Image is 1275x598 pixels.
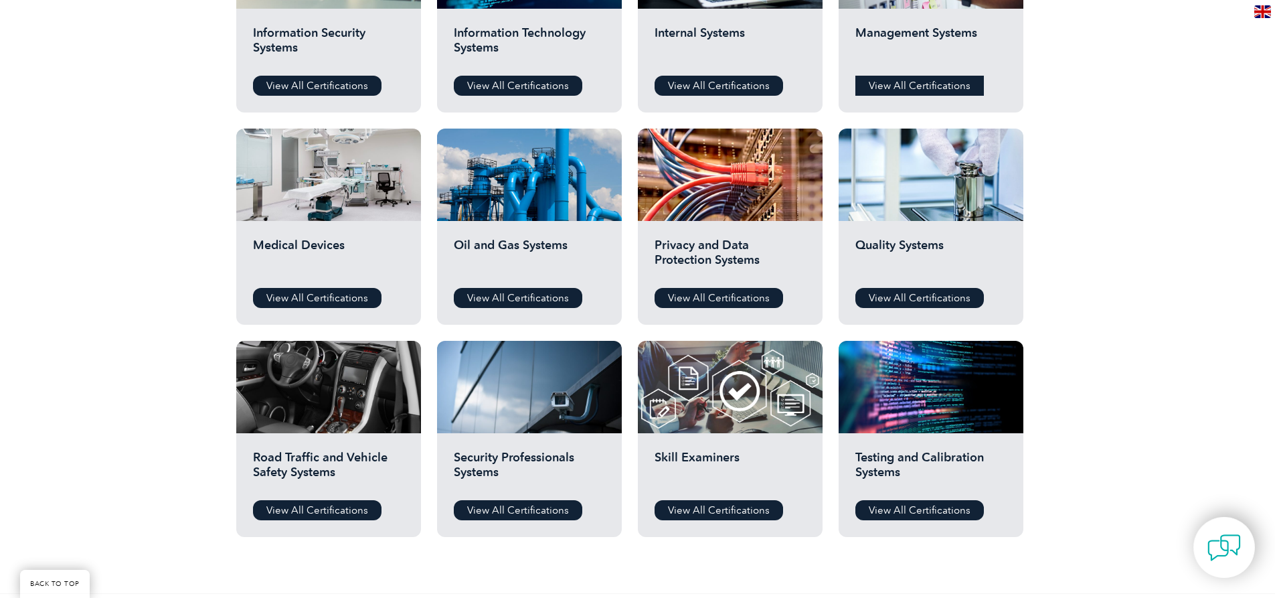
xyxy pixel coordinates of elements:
a: View All Certifications [855,288,984,308]
h2: Medical Devices [253,238,404,278]
h2: Oil and Gas Systems [454,238,605,278]
a: BACK TO TOP [20,570,90,598]
a: View All Certifications [253,288,381,308]
img: en [1254,5,1271,18]
h2: Information Security Systems [253,25,404,66]
h2: Information Technology Systems [454,25,605,66]
h2: Management Systems [855,25,1007,66]
a: View All Certifications [655,288,783,308]
a: View All Certifications [655,500,783,520]
a: View All Certifications [454,288,582,308]
a: View All Certifications [253,76,381,96]
a: View All Certifications [454,76,582,96]
h2: Privacy and Data Protection Systems [655,238,806,278]
a: View All Certifications [253,500,381,520]
h2: Road Traffic and Vehicle Safety Systems [253,450,404,490]
h2: Internal Systems [655,25,806,66]
h2: Security Professionals Systems [454,450,605,490]
img: contact-chat.png [1207,531,1241,565]
a: View All Certifications [855,76,984,96]
h2: Testing and Calibration Systems [855,450,1007,490]
a: View All Certifications [454,500,582,520]
a: View All Certifications [855,500,984,520]
h2: Quality Systems [855,238,1007,278]
h2: Skill Examiners [655,450,806,490]
a: View All Certifications [655,76,783,96]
